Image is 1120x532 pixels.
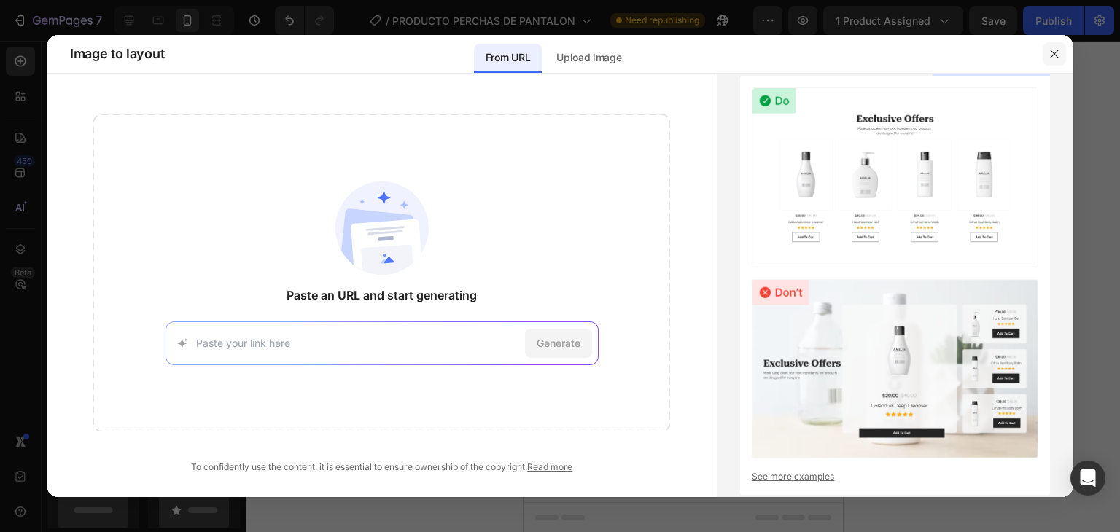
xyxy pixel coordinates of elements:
[93,461,670,474] div: To confidently use the content, it is essential to ensure ownership of the copyright.
[109,255,209,268] span: inspired by CRO experts
[104,354,213,367] span: then drag & drop elements
[12,204,82,219] span: Add section
[537,335,580,351] span: Generate
[527,461,572,472] a: Read more
[196,335,519,351] input: Paste your link here
[752,470,1038,483] a: See more examples
[115,336,204,351] div: Add blank section
[116,237,204,252] div: Choose templates
[120,305,198,318] span: from URL or image
[556,49,621,66] p: Upload image
[12,87,307,102] p: Copyright © 2023 GemPages. All Rights Reserved.
[70,45,164,63] span: Image to layout
[1070,461,1105,496] div: Open Intercom Messenger
[486,49,530,66] p: From URL
[287,286,477,304] span: Paste an URL and start generating
[122,286,198,302] div: Generate layout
